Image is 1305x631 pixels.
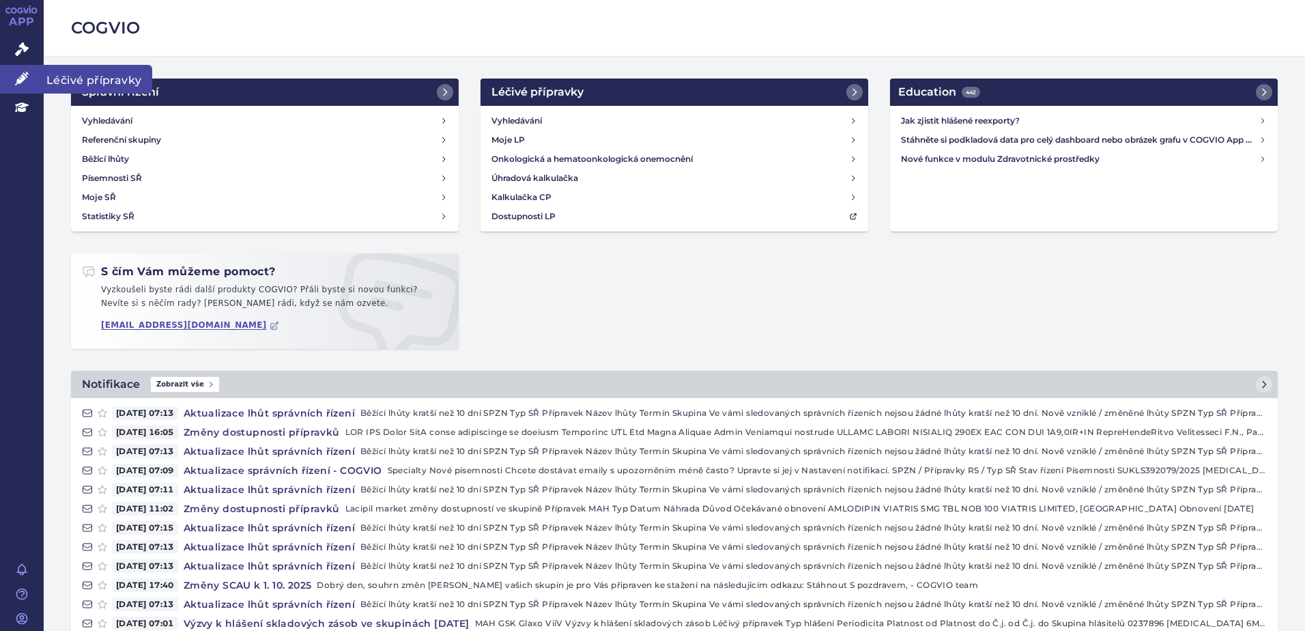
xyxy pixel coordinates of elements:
a: Vyhledávání [486,111,863,130]
h4: Onkologická a hematoonkologická onemocnění [491,152,693,166]
span: [DATE] 07:13 [112,559,178,573]
h4: Moje LP [491,133,525,147]
h4: Stáhněte si podkladová data pro celý dashboard nebo obrázek grafu v COGVIO App modulu Analytics [901,133,1259,147]
p: LOR IPS Dolor SitA conse adipiscinge se doeiusm Temporinc UTL Etd Magna Aliquae Admin Veniamqui n... [345,425,1267,439]
h4: Výzvy k hlášení skladových zásob ve skupinách [DATE] [178,617,475,630]
h4: Moje SŘ [82,191,116,204]
h2: Léčivé přípravky [491,84,584,100]
span: [DATE] 16:05 [112,425,178,439]
a: Referenční skupiny [76,130,453,150]
a: Léčivé přípravky [481,79,868,106]
span: Zobrazit vše [151,377,219,392]
h4: Aktualizace lhůt správních řízení [178,445,360,458]
p: Lacipil market změny dostupností ve skupině Přípravek MAH Typ Datum Náhrada Důvod Očekávané obnov... [345,502,1267,516]
p: Běžící lhůty kratší než 10 dní SPZN Typ SŘ Přípravek Název lhůty Termín Skupina Ve vámi sledovaný... [360,559,1267,573]
span: [DATE] 11:02 [112,502,178,516]
span: [DATE] 07:13 [112,598,178,611]
a: Onkologická a hematoonkologická onemocnění [486,150,863,169]
h4: Aktualizace lhůt správních řízení [178,406,360,420]
h4: Aktualizace lhůt správních řízení [178,598,360,611]
p: Běžící lhůty kratší než 10 dní SPZN Typ SŘ Přípravek Název lhůty Termín Skupina Ve vámi sledovaný... [360,598,1267,611]
h4: Vyhledávání [82,114,132,128]
h4: Změny dostupnosti přípravků [178,425,345,439]
span: [DATE] 07:13 [112,406,178,420]
span: 442 [962,87,980,98]
h2: Notifikace [82,376,140,393]
h4: Písemnosti SŘ [82,171,142,185]
h4: Aktualizace lhůt správních řízení [178,521,360,535]
span: [DATE] 07:13 [112,540,178,554]
p: Běžící lhůty kratší než 10 dní SPZN Typ SŘ Přípravek Název lhůty Termín Skupina Ve vámi sledovaný... [360,406,1267,420]
p: Vyzkoušeli byste rádi další produkty COGVIO? Přáli byste si novou funkci? Nevíte si s něčím rady?... [82,283,448,315]
h2: S čím Vám můžeme pomoct? [82,264,276,279]
h2: COGVIO [71,16,1278,40]
p: Specialty Nové písemnosti Chcete dostávat emaily s upozorněním méně často? Upravte si jej v Nasta... [388,464,1267,477]
span: [DATE] 07:11 [112,483,178,496]
h4: Změny SCAU k 1. 10. 2025 [178,578,317,592]
h4: Úhradová kalkulačka [491,171,578,185]
h4: Statistiky SŘ [82,210,134,223]
span: [DATE] 07:01 [112,617,178,630]
span: [DATE] 07:15 [112,521,178,535]
h4: Vyhledávání [491,114,542,128]
span: [DATE] 07:09 [112,464,178,477]
a: Statistiky SŘ [76,207,453,226]
h2: Education [898,84,980,100]
a: Nové funkce v modulu Zdravotnické prostředky [895,150,1272,169]
h4: Běžící lhůty [82,152,129,166]
a: Education442 [890,79,1278,106]
h4: Změny dostupnosti přípravků [178,502,345,516]
h4: Jak zjistit hlášené reexporty? [901,114,1259,128]
p: Dobrý den, souhrn změn [PERSON_NAME] vašich skupin je pro Vás připraven ke stažení na následující... [317,578,1267,592]
a: Kalkulačka CP [486,188,863,207]
h4: Referenční skupiny [82,133,161,147]
h4: Aktualizace lhůt správních řízení [178,559,360,573]
a: Písemnosti SŘ [76,169,453,188]
h4: Aktualizace lhůt správních řízení [178,540,360,554]
h4: Nové funkce v modulu Zdravotnické prostředky [901,152,1259,166]
a: Úhradová kalkulačka [486,169,863,188]
p: Běžící lhůty kratší než 10 dní SPZN Typ SŘ Přípravek Název lhůty Termín Skupina Ve vámi sledovaný... [360,445,1267,458]
p: Běžící lhůty kratší než 10 dní SPZN Typ SŘ Přípravek Název lhůty Termín Skupina Ve vámi sledovaný... [360,540,1267,554]
a: Dostupnosti LP [486,207,863,226]
a: NotifikaceZobrazit vše [71,371,1278,398]
a: Vyhledávání [76,111,453,130]
p: Běžící lhůty kratší než 10 dní SPZN Typ SŘ Přípravek Název lhůty Termín Skupina Ve vámi sledovaný... [360,483,1267,496]
span: Léčivé přípravky [44,65,152,94]
h4: Aktualizace lhůt správních řízení [178,483,360,496]
h4: Kalkulačka CP [491,191,551,204]
h4: Dostupnosti LP [491,210,556,223]
a: Správní řízení [71,79,459,106]
p: MAH GSK Glaxo ViiV Výzvy k hlášení skladových zásob Léčivý přípravek Typ hlášení Periodicita Plat... [475,617,1267,630]
span: [DATE] 07:13 [112,445,178,458]
h4: Aktualizace správních řízení - COGVIO [178,464,388,477]
a: [EMAIL_ADDRESS][DOMAIN_NAME] [101,320,279,331]
a: Běžící lhůty [76,150,453,169]
a: Jak zjistit hlášené reexporty? [895,111,1272,130]
a: Moje SŘ [76,188,453,207]
a: Moje LP [486,130,863,150]
a: Stáhněte si podkladová data pro celý dashboard nebo obrázek grafu v COGVIO App modulu Analytics [895,130,1272,150]
p: Běžící lhůty kratší než 10 dní SPZN Typ SŘ Přípravek Název lhůty Termín Skupina Ve vámi sledovaný... [360,521,1267,535]
span: [DATE] 17:40 [112,578,178,592]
